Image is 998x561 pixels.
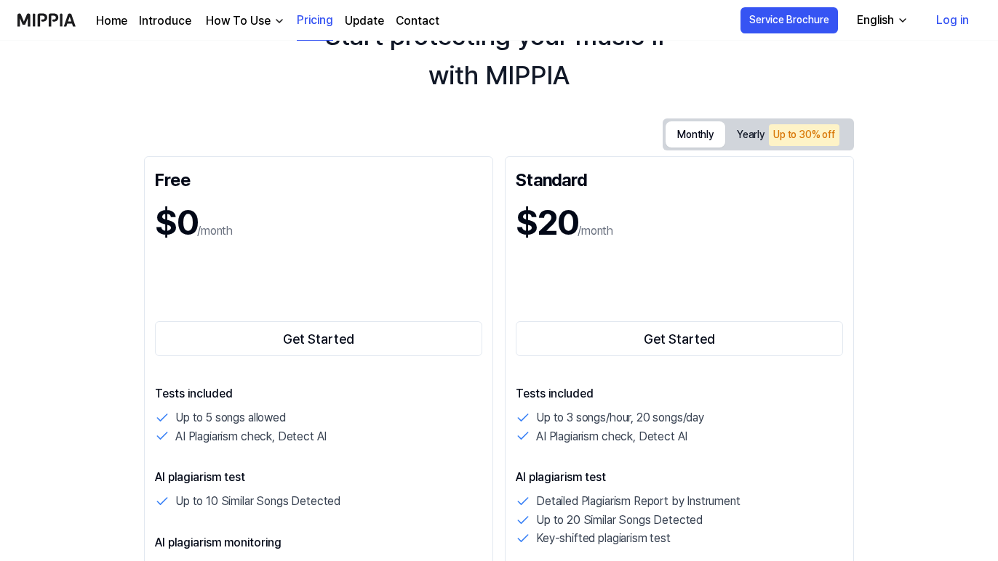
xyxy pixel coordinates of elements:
[536,529,671,548] p: Key-shifted plagiarism test
[536,408,704,427] p: Up to 3 songs/hour, 20 songs/day
[740,7,838,33] button: Service Brochure
[536,492,740,511] p: Detailed Plagiarism Report by Instrument
[297,1,333,41] a: Pricing
[845,6,917,35] button: English
[516,385,843,403] p: Tests included
[155,321,482,356] button: Get Started
[536,427,687,446] p: AI Plagiarism check, Detect AI
[175,427,327,446] p: AI Plagiarism check, Detect AI
[155,469,482,486] p: AI plagiarism test
[578,222,613,240] p: /month
[396,12,439,30] a: Contact
[666,121,725,148] button: Monthly
[96,12,127,30] a: Home
[155,318,482,359] a: Get Started
[516,196,578,249] h1: $20
[203,12,274,30] div: How To Use
[516,321,843,356] button: Get Started
[139,12,191,30] a: Introduce
[197,222,233,240] p: /month
[175,492,340,511] p: Up to 10 Similar Songs Detected
[155,167,482,190] div: Free
[769,124,839,146] div: Up to 30% off
[155,196,197,249] h1: $0
[516,167,843,190] div: Standard
[854,12,897,29] div: English
[345,12,384,30] a: Update
[516,318,843,359] a: Get Started
[274,15,285,27] img: down
[175,408,286,427] p: Up to 5 songs allowed
[203,12,285,30] button: How To Use
[155,534,482,552] p: AI plagiarism monitoring
[155,385,482,403] p: Tests included
[536,511,703,530] p: Up to 20 Similar Songs Detected
[725,120,851,150] button: Yearly
[516,469,843,486] p: AI plagiarism test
